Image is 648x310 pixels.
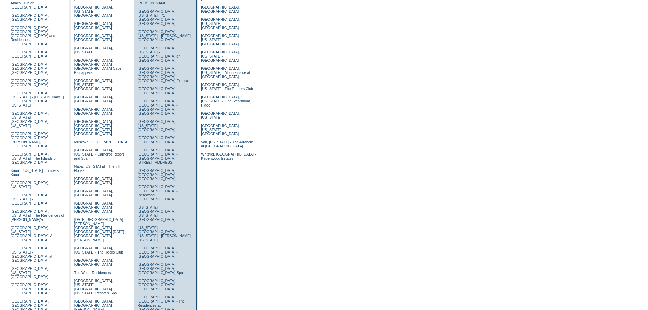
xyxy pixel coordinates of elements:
a: [GEOGRAPHIC_DATA], [GEOGRAPHIC_DATA] [74,21,113,30]
a: [GEOGRAPHIC_DATA] - [GEOGRAPHIC_DATA][PERSON_NAME], [GEOGRAPHIC_DATA] [11,132,50,148]
a: [GEOGRAPHIC_DATA], [US_STATE] - [GEOGRAPHIC_DATA] [201,34,240,46]
a: [GEOGRAPHIC_DATA], [GEOGRAPHIC_DATA] - [GEOGRAPHIC_DATA][STREET_ADDRESS] [137,148,177,164]
a: [GEOGRAPHIC_DATA], [GEOGRAPHIC_DATA] - [GEOGRAPHIC_DATA] [11,283,50,295]
a: [GEOGRAPHIC_DATA], [GEOGRAPHIC_DATA] - [GEOGRAPHIC_DATA] Cape Kidnappers [74,58,121,75]
a: Muskoka, [GEOGRAPHIC_DATA] [74,140,128,144]
a: [GEOGRAPHIC_DATA], [GEOGRAPHIC_DATA] - [GEOGRAPHIC_DATA] [137,279,177,291]
a: [GEOGRAPHIC_DATA], [US_STATE] - [GEOGRAPHIC_DATA] at [GEOGRAPHIC_DATA] [11,246,52,262]
a: The World Residences [74,271,111,275]
a: [GEOGRAPHIC_DATA], [GEOGRAPHIC_DATA] [137,136,176,144]
a: [GEOGRAPHIC_DATA], [GEOGRAPHIC_DATA] - [GEOGRAPHIC_DATA] [74,201,114,213]
a: [GEOGRAPHIC_DATA], [GEOGRAPHIC_DATA] [74,95,113,103]
a: [GEOGRAPHIC_DATA], [GEOGRAPHIC_DATA] [11,79,49,87]
a: [GEOGRAPHIC_DATA], [GEOGRAPHIC_DATA] [11,13,49,21]
a: [US_STATE][GEOGRAPHIC_DATA], [US_STATE] - [PERSON_NAME] [US_STATE] [137,226,191,242]
a: [GEOGRAPHIC_DATA], [US_STATE] - [GEOGRAPHIC_DATA] [137,119,176,132]
a: [GEOGRAPHIC_DATA], [GEOGRAPHIC_DATA] - [GEOGRAPHIC_DATA] [137,168,177,181]
a: [GEOGRAPHIC_DATA], [US_STATE] - [PERSON_NAME][GEOGRAPHIC_DATA], [US_STATE] [11,91,64,107]
a: [GEOGRAPHIC_DATA], [US_STATE] [201,111,240,119]
a: Vail, [US_STATE] - The Arrabelle at [GEOGRAPHIC_DATA] [201,140,254,148]
a: [GEOGRAPHIC_DATA], [US_STATE] - The Rocks Club [74,246,123,254]
a: [GEOGRAPHIC_DATA], [GEOGRAPHIC_DATA] - [GEOGRAPHIC_DATA] [GEOGRAPHIC_DATA] [137,99,177,115]
a: [GEOGRAPHIC_DATA], [GEOGRAPHIC_DATA] - [GEOGRAPHIC_DATA] [137,246,177,258]
a: [GEOGRAPHIC_DATA], [US_STATE] - [GEOGRAPHIC_DATA], [US_STATE] [11,111,49,128]
a: [GEOGRAPHIC_DATA], [US_STATE] - [GEOGRAPHIC_DATA] [74,5,113,17]
a: [GEOGRAPHIC_DATA], [US_STATE] - The Timbers Club [201,83,253,91]
a: [GEOGRAPHIC_DATA], [US_STATE] - [GEOGRAPHIC_DATA] [201,124,240,136]
a: [GEOGRAPHIC_DATA], [US_STATE] [11,181,49,189]
a: [GEOGRAPHIC_DATA], [GEOGRAPHIC_DATA] [137,87,176,95]
a: [GEOGRAPHIC_DATA], [US_STATE] - [GEOGRAPHIC_DATA] on [GEOGRAPHIC_DATA] [137,46,180,62]
a: Whistler, [GEOGRAPHIC_DATA] - Kadenwood Estates [201,152,256,160]
a: Napa, [US_STATE] - The Ink House [74,164,120,173]
a: [GEOGRAPHIC_DATA], [US_STATE] [74,46,113,54]
a: [GEOGRAPHIC_DATA], [US_STATE] - [GEOGRAPHIC_DATA] [US_STATE] Resort & Spa [74,279,117,295]
a: [GEOGRAPHIC_DATA], [US_STATE] - [GEOGRAPHIC_DATA] [11,193,49,205]
a: [GEOGRAPHIC_DATA], [GEOGRAPHIC_DATA] [201,5,240,13]
a: [GEOGRAPHIC_DATA], [GEOGRAPHIC_DATA] - [GEOGRAPHIC_DATA], [GEOGRAPHIC_DATA] Exotica [137,66,188,83]
a: Kaua'i, [US_STATE] - Timbers Kaua'i [11,168,59,177]
a: [GEOGRAPHIC_DATA], [US_STATE] - [GEOGRAPHIC_DATA], A [GEOGRAPHIC_DATA] [11,226,52,242]
a: [GEOGRAPHIC_DATA], [US_STATE] - The Islands of [GEOGRAPHIC_DATA] [11,152,57,164]
a: [GEOGRAPHIC_DATA], [US_STATE] - Carneros Resort and Spa [74,148,124,160]
a: [US_STATE][GEOGRAPHIC_DATA], [US_STATE][GEOGRAPHIC_DATA] [137,205,176,222]
a: [DATE][GEOGRAPHIC_DATA][PERSON_NAME], [GEOGRAPHIC_DATA] - [GEOGRAPHIC_DATA] [DATE][GEOGRAPHIC_DAT... [74,217,124,242]
a: [GEOGRAPHIC_DATA], [US_STATE] - The Residences of [PERSON_NAME]'a [11,209,64,222]
a: [GEOGRAPHIC_DATA], [GEOGRAPHIC_DATA] [11,50,49,58]
a: [GEOGRAPHIC_DATA], [US_STATE] - [GEOGRAPHIC_DATA] [11,266,49,279]
a: [GEOGRAPHIC_DATA], [US_STATE] - [GEOGRAPHIC_DATA] [74,79,113,91]
a: [GEOGRAPHIC_DATA], [GEOGRAPHIC_DATA] [74,177,113,185]
a: [GEOGRAPHIC_DATA], [GEOGRAPHIC_DATA] - Rosewood [GEOGRAPHIC_DATA] [137,185,177,201]
a: [GEOGRAPHIC_DATA], [GEOGRAPHIC_DATA] - [GEOGRAPHIC_DATA]-Spa [137,262,183,275]
a: [GEOGRAPHIC_DATA], [US_STATE] - [PERSON_NAME][GEOGRAPHIC_DATA] [137,30,191,42]
a: [GEOGRAPHIC_DATA], [US_STATE] - One Steamboat Place [201,95,250,107]
a: [GEOGRAPHIC_DATA], [GEOGRAPHIC_DATA] [74,189,113,197]
a: [GEOGRAPHIC_DATA], [US_STATE] - Mountainside at [GEOGRAPHIC_DATA] [201,66,250,79]
a: [GEOGRAPHIC_DATA], [GEOGRAPHIC_DATA] [74,258,113,266]
a: [GEOGRAPHIC_DATA] - [GEOGRAPHIC_DATA] - [GEOGRAPHIC_DATA] [11,62,50,75]
a: [GEOGRAPHIC_DATA], [US_STATE] - [GEOGRAPHIC_DATA] [201,17,240,30]
a: [GEOGRAPHIC_DATA], [GEOGRAPHIC_DATA] - [GEOGRAPHIC_DATA] [GEOGRAPHIC_DATA] [74,119,114,136]
a: [GEOGRAPHIC_DATA], [US_STATE] - [GEOGRAPHIC_DATA] [201,50,240,62]
a: [GEOGRAPHIC_DATA], [US_STATE] - 71 [GEOGRAPHIC_DATA], [GEOGRAPHIC_DATA] [137,9,176,26]
a: [GEOGRAPHIC_DATA], [GEOGRAPHIC_DATA] [74,107,113,115]
a: [GEOGRAPHIC_DATA], [GEOGRAPHIC_DATA] - [GEOGRAPHIC_DATA] and Residences [GEOGRAPHIC_DATA] [11,26,55,46]
a: [GEOGRAPHIC_DATA], [GEOGRAPHIC_DATA] [74,34,113,42]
